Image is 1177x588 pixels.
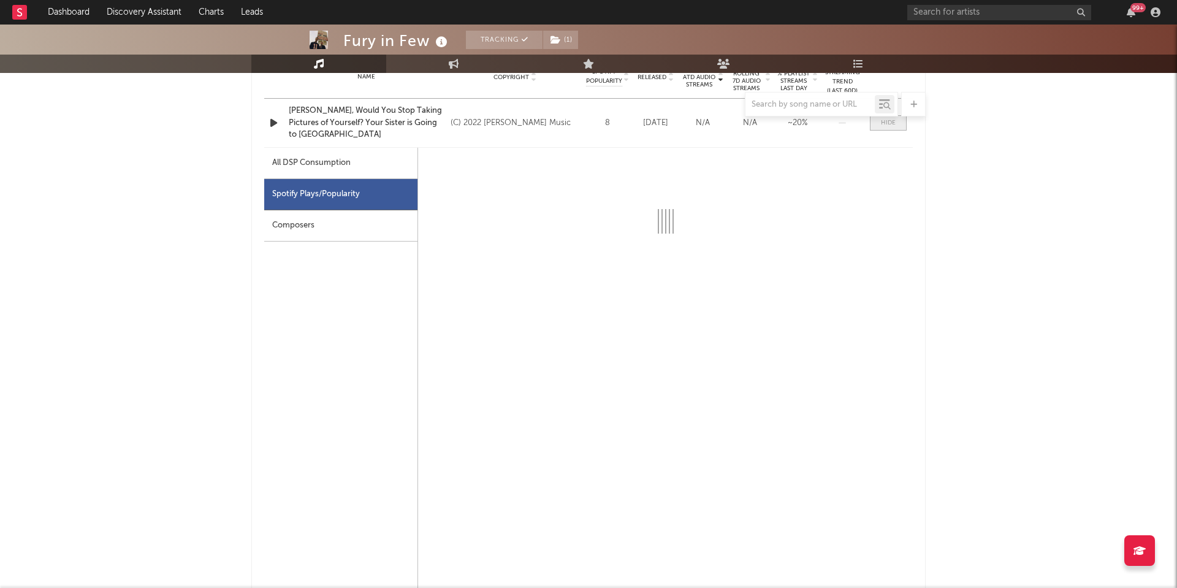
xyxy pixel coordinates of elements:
[745,100,875,110] input: Search by song name or URL
[543,31,579,49] span: ( 1 )
[777,117,818,129] div: ~ 20 %
[729,117,771,129] div: N/A
[638,74,666,81] span: Released
[272,156,351,170] div: All DSP Consumption
[451,116,580,131] div: (C) 2022 [PERSON_NAME] Music
[264,210,417,242] div: Composers
[824,59,861,96] div: Global Streaming Trend (Last 60D)
[289,72,444,82] div: Name
[343,31,451,51] div: Fury in Few
[729,63,763,92] span: Global Rolling 7D Audio Streams
[586,117,629,129] div: 8
[635,117,676,129] div: [DATE]
[907,5,1091,20] input: Search for artists
[682,66,716,88] span: Global ATD Audio Streams
[1130,3,1146,12] div: 99 +
[586,67,622,86] span: Spotify Popularity
[264,179,417,210] div: Spotify Plays/Popularity
[777,63,810,92] span: Estimated % Playlist Streams Last Day
[264,148,417,179] div: All DSP Consumption
[466,31,543,49] button: Tracking
[682,117,723,129] div: N/A
[289,105,444,141] a: [PERSON_NAME], Would You Stop Taking Pictures of Yourself? Your Sister is Going to [GEOGRAPHIC_DATA]
[493,74,529,81] span: Copyright
[543,31,578,49] button: (1)
[1127,7,1135,17] button: 99+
